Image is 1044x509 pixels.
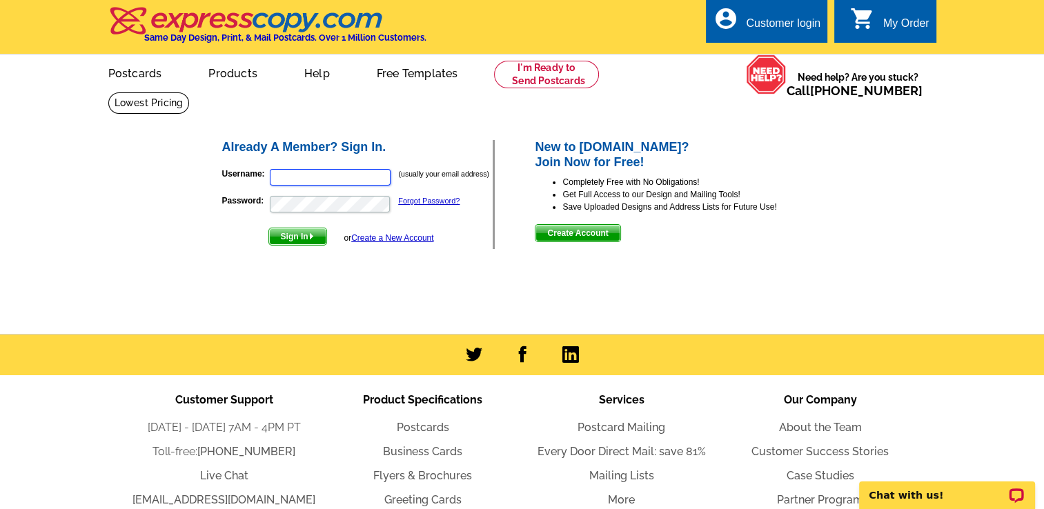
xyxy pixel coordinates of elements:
li: Completely Free with No Obligations! [562,176,824,188]
a: Forgot Password? [398,197,460,205]
a: Case Studies [787,469,854,482]
a: Flyers & Brochures [373,469,472,482]
iframe: LiveChat chat widget [850,466,1044,509]
i: account_circle [713,6,738,31]
a: Free Templates [355,56,480,88]
li: [DATE] - [DATE] 7AM - 4PM PT [125,419,324,436]
button: Sign In [268,228,327,246]
div: Customer login [746,17,820,37]
span: Our Company [784,393,857,406]
a: Products [186,56,279,88]
button: Create Account [535,224,620,242]
li: Get Full Access to our Design and Mailing Tools! [562,188,824,201]
div: My Order [883,17,929,37]
i: shopping_cart [850,6,875,31]
span: Services [599,393,644,406]
a: More [608,493,635,506]
a: Create a New Account [351,233,433,243]
a: [EMAIL_ADDRESS][DOMAIN_NAME] [132,493,315,506]
span: Customer Support [175,393,273,406]
img: help [746,54,787,94]
span: Product Specifications [363,393,482,406]
a: Postcard Mailing [578,421,665,434]
span: Sign In [269,228,326,245]
a: Customer Success Stories [751,445,889,458]
a: account_circle Customer login [713,15,820,32]
div: or [344,232,433,244]
li: Toll-free: [125,443,324,460]
a: Partner Program [777,493,863,506]
img: button-next-arrow-white.png [308,233,315,239]
a: [PHONE_NUMBER] [197,445,295,458]
h2: Already A Member? Sign In. [222,140,493,155]
a: Live Chat [200,469,248,482]
a: Help [282,56,352,88]
li: Save Uploaded Designs and Address Lists for Future Use! [562,201,824,213]
a: shopping_cart My Order [850,15,929,32]
a: Same Day Design, Print, & Mail Postcards. Over 1 Million Customers. [108,17,426,43]
h2: New to [DOMAIN_NAME]? Join Now for Free! [535,140,824,170]
h4: Same Day Design, Print, & Mail Postcards. Over 1 Million Customers. [144,32,426,43]
a: [PHONE_NUMBER] [810,83,923,98]
a: Postcards [86,56,184,88]
a: Every Door Direct Mail: save 81% [538,445,706,458]
span: Call [787,83,923,98]
label: Password: [222,194,268,207]
a: Mailing Lists [589,469,654,482]
a: Greeting Cards [384,493,462,506]
span: Need help? Are you stuck? [787,70,929,98]
small: (usually your email address) [399,170,489,178]
a: Business Cards [383,445,462,458]
label: Username: [222,168,268,180]
span: Create Account [535,225,620,241]
a: Postcards [397,421,449,434]
a: About the Team [779,421,862,434]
